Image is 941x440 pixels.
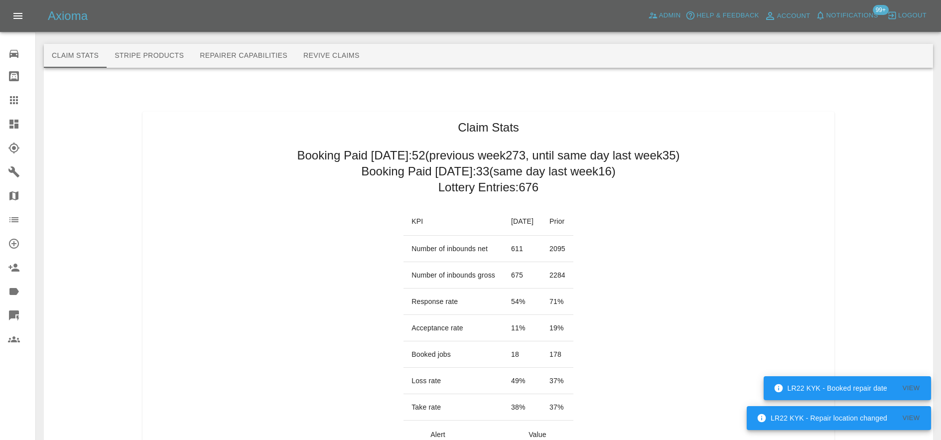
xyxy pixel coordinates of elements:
td: 37 % [541,368,573,394]
td: 19 % [541,315,573,341]
a: Account [762,8,813,24]
div: LR22 KYK - Booked repair date [774,379,887,397]
td: 11 % [503,315,541,341]
span: Admin [659,10,681,21]
h1: Claim Stats [458,120,519,136]
td: 611 [503,236,541,262]
th: [DATE] [503,207,541,236]
button: Notifications [813,8,881,23]
td: 2284 [541,262,573,289]
td: 37 % [541,394,573,421]
span: Notifications [826,10,878,21]
a: Admin [646,8,683,23]
td: Take rate [403,394,503,421]
button: View [895,411,927,426]
span: 99+ [873,5,889,15]
span: Help & Feedback [696,10,759,21]
h2: Booking Paid [DATE]: 33 (same day last week 16 ) [361,163,616,179]
td: Number of inbounds gross [403,262,503,289]
td: 71 % [541,289,573,315]
h5: Axioma [48,8,88,24]
h2: Booking Paid [DATE]: 52 (previous week 273 , until same day last week 35 ) [297,147,680,163]
td: 54 % [503,289,541,315]
td: Loss rate [403,368,503,394]
td: Booked jobs [403,341,503,368]
td: 49 % [503,368,541,394]
th: Prior [541,207,573,236]
span: Account [777,10,810,22]
button: Repairer Capabilities [192,44,295,68]
button: View [895,381,927,396]
div: LR22 KYK - Repair location changed [757,409,887,427]
button: Help & Feedback [683,8,761,23]
td: 675 [503,262,541,289]
th: KPI [403,207,503,236]
button: Logout [885,8,929,23]
button: Stripe Products [107,44,192,68]
button: Open drawer [6,4,30,28]
td: Response rate [403,289,503,315]
td: 178 [541,341,573,368]
h2: Lottery Entries: 676 [438,179,538,195]
button: Revive Claims [295,44,368,68]
td: 18 [503,341,541,368]
td: 2095 [541,236,573,262]
td: 38 % [503,394,541,421]
span: Logout [898,10,927,21]
td: Acceptance rate [403,315,503,341]
button: Claim Stats [44,44,107,68]
td: Number of inbounds net [403,236,503,262]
